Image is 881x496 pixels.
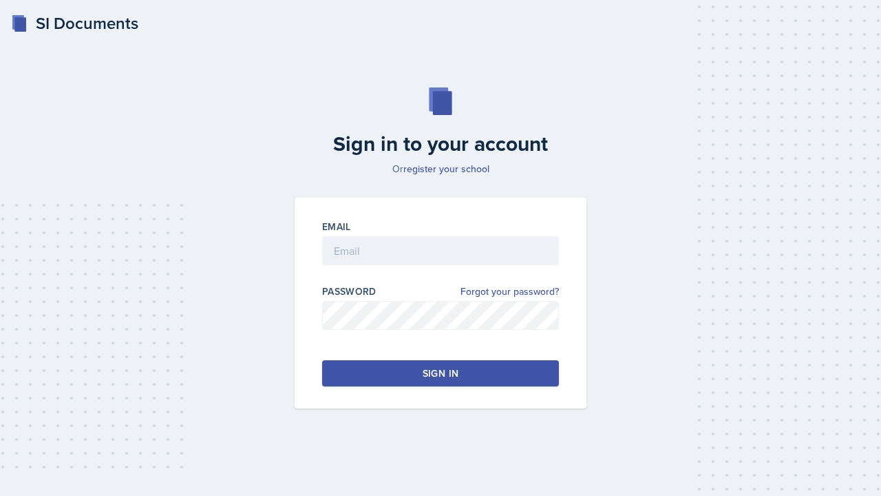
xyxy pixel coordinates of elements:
label: Password [322,285,376,298]
a: register your school [403,162,489,176]
a: SI Documents [11,11,138,36]
div: Sign in [423,366,458,380]
input: Email [322,236,559,265]
p: Or [286,162,595,176]
label: Email [322,220,351,234]
a: Forgot your password? [460,285,559,299]
h2: Sign in to your account [286,132,595,156]
button: Sign in [322,360,559,386]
